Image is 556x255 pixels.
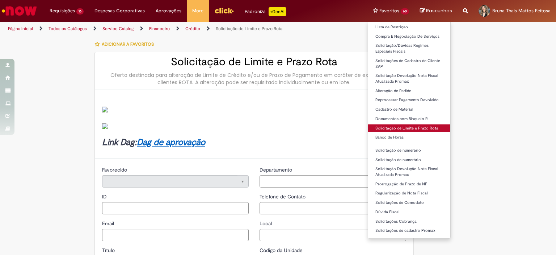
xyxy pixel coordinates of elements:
[368,106,450,114] a: Cadastro de Material
[102,175,249,188] a: Limpar campo Favorecido
[94,7,145,15] span: Despesas Corporativas
[102,56,406,68] h2: Solicitação de Limite e Prazo Rota
[1,4,38,18] img: ServiceNow
[368,156,450,164] a: Solicitação de numerário
[368,124,450,132] a: Solicitação de Limite e Prazo Rota
[379,7,399,15] span: Favoritos
[156,7,181,15] span: Aprovações
[216,26,282,32] a: Solicitação de Limite e Prazo Rota
[260,220,273,227] span: Local
[260,229,406,241] a: Limpar campo Local
[420,8,452,15] a: Rascunhos
[102,137,205,148] strong: Link Dag:
[260,247,304,254] span: Código da Unidade
[102,193,108,200] span: ID
[102,166,129,173] span: Somente leitura - Favorecido
[102,220,115,227] span: Email
[368,147,450,155] a: Solicitação de numerário
[368,57,450,70] a: Solicitações de Cadastro de Cliente SAP
[368,115,450,123] a: Documentos com Bloqueio R
[368,96,450,104] a: Reprocessar Pagamento Devolvido
[149,26,170,32] a: Financeiro
[401,8,409,15] span: 60
[368,227,450,235] a: Solicitações de cadastro Promax
[102,247,116,254] span: Título
[102,123,108,129] img: sys_attachment.do
[8,26,33,32] a: Página inicial
[368,189,450,197] a: Regularização de Nota Fiscal
[368,208,450,216] a: Dúvida Fiscal
[368,72,450,85] a: Solicitação Devolução Nota Fiscal Atualizada Promax
[5,22,365,36] ul: Trilhas de página
[102,41,154,47] span: Adicionar a Favoritos
[368,218,450,226] a: Solicitações Cobrança
[245,7,286,16] div: Padroniza
[368,33,450,41] a: Compra E Negociação De Serviços
[214,5,234,16] img: click_logo_yellow_360x200.png
[102,202,249,214] input: ID
[368,165,450,178] a: Solicitação Devolução Nota Fiscal Atualizada Promax
[426,7,452,14] span: Rascunhos
[368,236,450,244] a: Blindagem Frota Leve
[368,133,450,141] a: Banco de Horas
[185,26,200,32] a: Crédito
[137,137,205,148] a: Dag de aprovação
[102,71,406,86] div: Oferta destinada para alteração de Limite de Crédito e/ou de Prazo de Pagamento em caráter de exc...
[368,180,450,188] a: Prorrogação de Prazo de NF
[368,87,450,95] a: Alteração de Pedido
[50,7,75,15] span: Requisições
[102,26,134,32] a: Service Catalog
[368,199,450,207] a: Solicitações de Comodato
[49,26,87,32] a: Todos os Catálogos
[368,22,451,239] ul: Favoritos
[368,23,450,31] a: Lista de Restrição
[492,8,551,14] span: Bruna Thais Mattos Feitosa
[260,175,406,188] input: Departamento
[368,42,450,55] a: Solicitação/Dúvidas Regimes Especiais Fiscais
[102,107,108,112] img: sys_attachment.do
[192,7,203,15] span: More
[260,166,294,173] span: Departamento
[76,8,84,15] span: 16
[94,37,158,52] button: Adicionar a Favoritos
[102,229,249,241] input: Email
[260,202,406,214] input: Telefone de Contato
[269,7,286,16] p: +GenAi
[260,193,307,200] span: Telefone de Contato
